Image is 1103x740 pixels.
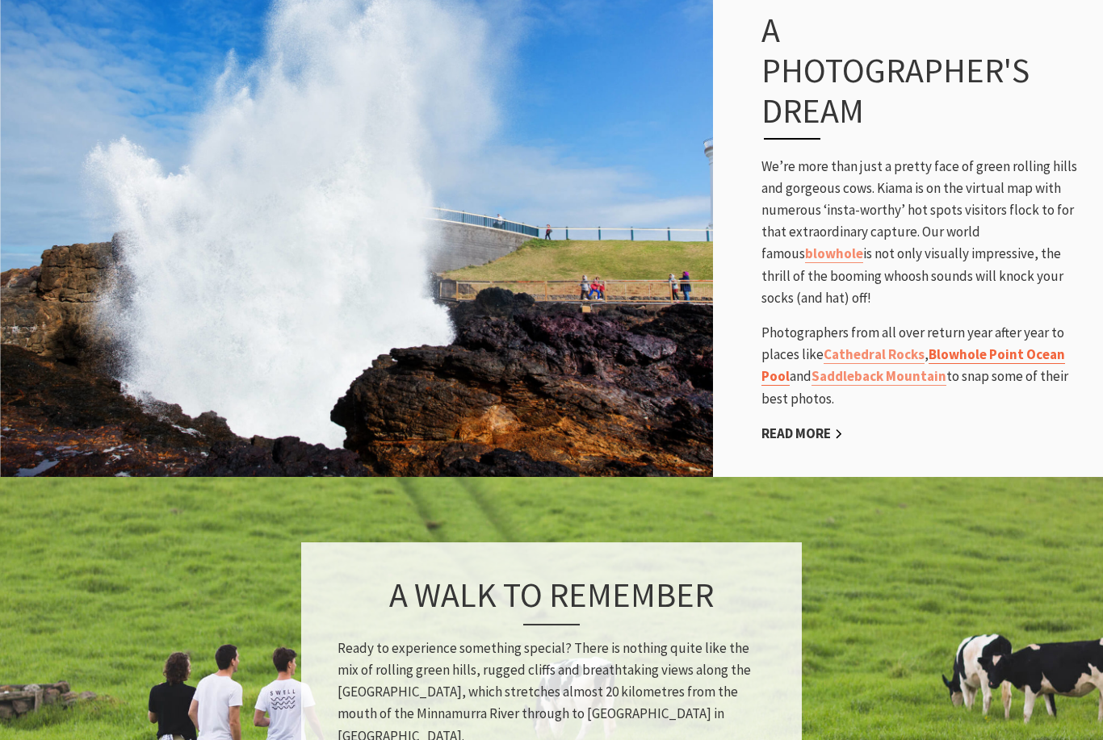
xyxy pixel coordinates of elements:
p: Photographers from all over return year after year to places like , and to snap some of their bes... [761,323,1087,411]
a: Saddleback Mountain [812,368,946,387]
p: We’re more than just a pretty face of green rolling hills and gorgeous cows. Kiama is on the virt... [761,157,1087,310]
h3: A photographer's dream [761,10,1055,140]
a: blowhole [805,245,863,264]
h3: A walk to remember [338,576,765,626]
a: Read More [761,425,843,444]
a: Cathedral Rocks [824,346,925,365]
